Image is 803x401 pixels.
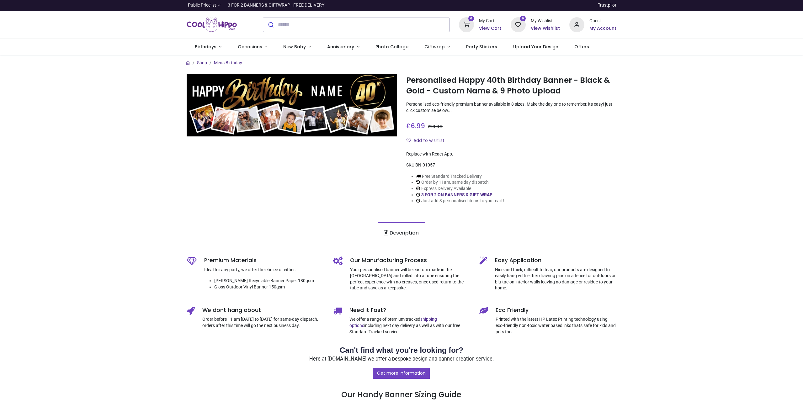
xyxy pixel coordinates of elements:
a: 3 FOR 2 ON BANNERS & GIFT WRAP [421,192,492,197]
li: Free Standard Tracked Delivery [416,173,504,180]
a: View Wishlist [531,25,560,32]
div: 3 FOR 2 BANNERS & GIFTWRAP - FREE DELIVERY [228,2,324,8]
sup: 0 [468,16,474,22]
a: Description [378,222,425,244]
h2: Can't find what you're looking for? [187,345,616,356]
button: Add to wishlistAdd to wishlist [406,135,450,146]
p: Order before 11 am [DATE] to [DATE] for same-day dispatch, orders after this time will go the nex... [202,316,324,329]
div: SKU: [406,162,616,168]
i: Add to wishlist [407,138,411,143]
span: Giftwrap [424,44,445,50]
li: [PERSON_NAME] Recyclable Banner Paper 180gsm [214,278,324,284]
span: £ [428,124,443,130]
a: View Cart [479,25,501,32]
span: Public Pricelist [188,2,216,8]
p: We offer a range of premium tracked including next day delivery as well as with our free Standard... [349,316,470,335]
h5: Premium Materials [204,256,324,264]
img: Personalised Happy 40th Birthday Banner - Black & Gold - Custom Name & 9 Photo Upload [187,74,397,137]
h5: Easy Application [495,256,616,264]
a: 0 [459,22,474,27]
h5: Our Manufacturing Process [350,256,470,264]
span: New Baby [283,44,306,50]
a: Birthdays [187,39,230,55]
li: Order by 11am, same day dispatch [416,179,504,186]
a: Giftwrap [416,39,458,55]
a: Trustpilot [598,2,616,8]
div: Replace with React App. [406,151,616,157]
h5: Eco Friendly [496,306,616,314]
div: My Cart [479,18,501,24]
span: BN-01057 [415,162,435,167]
button: Submit [263,18,278,32]
span: 13.98 [431,124,443,130]
a: Get more information [373,368,430,379]
div: Guest [589,18,616,24]
a: Shop [197,60,207,65]
a: 0 [511,22,526,27]
h3: Our Handy Banner Sizing Guide [187,368,616,400]
p: Ideal for any party, we offer the choice of either: [204,267,324,273]
li: Express Delivery Available [416,186,504,192]
span: Anniversary [327,44,354,50]
span: Party Stickers [466,44,497,50]
h1: Personalised Happy 40th Birthday Banner - Black & Gold - Custom Name & 9 Photo Upload [406,75,616,97]
p: Here at [DOMAIN_NAME] we offer a bespoke design and banner creation service. [187,356,616,363]
li: Just add 3 personalised items to your cart! [416,198,504,204]
span: £ [406,121,425,130]
a: Anniversary [319,39,367,55]
a: Occasions [230,39,275,55]
p: Nice and thick, difficult to tear, our products are designed to easily hang with either drawing p... [495,267,616,291]
div: My Wishlist [531,18,560,24]
span: Offers [574,44,589,50]
span: Upload Your Design [513,44,558,50]
h5: We dont hang about [202,306,324,314]
span: Birthdays [195,44,216,50]
a: Public Pricelist [187,2,220,8]
a: Logo of Cool Hippo [187,16,237,34]
p: Printed with the latest HP Latex Printing technology using eco-friendly non-toxic water based ink... [496,316,616,335]
h5: Need it Fast? [349,306,470,314]
a: Mens Birthday [214,60,242,65]
span: Occasions [238,44,262,50]
span: Photo Collage [375,44,408,50]
li: Gloss Outdoor Vinyl Banner 150gsm [214,284,324,290]
sup: 0 [520,16,526,22]
a: My Account [589,25,616,32]
p: Personalised eco-friendly premium banner available in 8 sizes. Make the day one to remember, its ... [406,101,616,113]
a: New Baby [275,39,319,55]
img: Cool Hippo [187,16,237,34]
p: Your personalised banner will be custom made in the [GEOGRAPHIC_DATA] and rolled into a tube ensu... [350,267,470,291]
span: 6.99 [411,121,425,130]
